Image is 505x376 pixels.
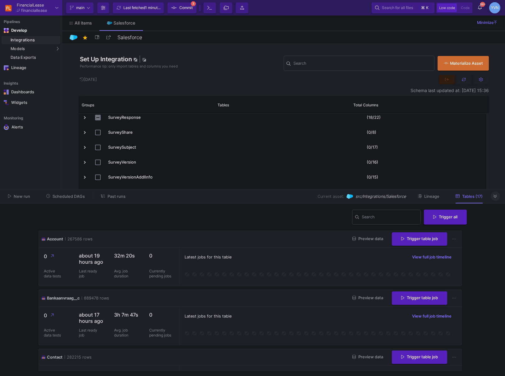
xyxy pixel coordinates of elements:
p: Currently pending jobs [149,269,174,279]
span: Latest jobs for this table [185,254,232,260]
div: YVN [489,2,500,13]
span: Groups [82,103,94,107]
span: Bankaanvraag__c [47,295,80,301]
a: Data Exports [2,53,60,62]
button: Code [459,3,471,12]
span: View full job timeline [412,255,452,259]
div: Materialize Asset [444,60,479,66]
span: Trigger table job [401,236,438,241]
span: Scheduled DAGs [53,194,85,199]
p: Last ready job [79,269,98,279]
span: Current asset: [318,193,344,199]
span: SurveyShare [108,125,210,140]
div: Integrations [11,38,59,43]
input: Search for Tables, Columns, etc. [293,62,432,67]
p: 3h 7m 47s [114,312,139,318]
span: Preview data [352,295,383,300]
span: src/Integrations/Salesforce [356,193,406,199]
div: Data Exports [11,55,59,60]
span: Latest jobs for this table [185,313,232,319]
button: Search for all files⌘k [372,2,434,13]
span: Code [461,6,470,10]
div: Alerts [11,124,52,130]
p: Active data tests [44,269,62,279]
div: Press SPACE to select this row. [79,169,486,184]
img: Navigation icon [4,124,9,130]
span: k [426,4,429,12]
span: TabDefinition [108,185,210,199]
div: Press SPACE to select this row. [79,155,486,169]
div: Develop [11,28,21,33]
span: | [139,55,141,63]
y42-import-column-renderer: (0/16) [367,160,378,165]
button: Trigger all [424,210,467,225]
y42-import-column-renderer: (0/17) [367,145,378,150]
span: [DATE] [80,77,97,82]
button: Low code [437,3,457,12]
div: FinancialLease [17,3,47,7]
a: Navigation iconAlerts [2,122,60,132]
p: Avg. job duration [114,269,133,279]
p: Avg. job duration [114,328,133,338]
div: Schema last updated at: [DATE] 15:36 [79,88,489,93]
button: Trigger table job [392,350,447,364]
span: Search for all files [382,3,413,12]
button: Preview data [347,234,388,244]
div: financiallease [21,8,47,12]
p: about 17 hours ago [79,312,104,324]
span: Performance tip: only import tables and columns you need [80,64,178,69]
a: Integrations [2,36,60,44]
div: Press SPACE to select this row. [79,125,486,140]
img: Navigation icon [4,28,9,33]
div: Last fetched [123,3,161,12]
img: icon [41,236,46,242]
div: Press SPACE to select this row. [79,110,486,125]
a: Navigation iconWidgets [2,98,60,108]
mat-expansion-panel-header: Navigation iconDevelop [2,26,60,35]
div: Lineage [11,65,52,70]
button: Commit [168,2,196,13]
img: Navigation icon [4,65,9,70]
span: ⌘ [421,4,425,12]
p: about 19 hours ago [79,253,104,265]
span: SurveySubject [108,140,210,155]
div: Widgets [11,100,52,105]
mat-icon: star [81,34,89,41]
button: Materialize Asset [438,56,489,71]
div: Press SPACE to select this row. [79,184,486,199]
button: [DATE] [79,75,99,85]
p: Currently pending jobs [149,328,174,338]
span: Commit [179,3,193,12]
span: Tables (17) [462,194,483,199]
span: Low code [439,6,455,10]
img: Navigation icon [4,100,9,105]
img: Logo [70,34,77,41]
button: YVN [487,2,500,13]
button: Trigger table job [392,232,447,246]
span: Lineage [424,194,439,199]
span: Trigger table job [401,295,438,300]
img: GqBB3sYz5Cjd0wdlerL82zSOkAwI3ybqdSLWwX09.png [4,3,13,12]
span: 99+ [480,2,485,7]
span: New run [14,194,30,199]
span: SurveyResponse [108,110,210,125]
p: Active data tests [44,328,62,338]
img: Tab icon [107,21,112,26]
span: Account [47,236,63,242]
button: Past runs [94,192,133,201]
img: icon [41,295,46,301]
span: 889478 rows [82,295,109,301]
y42-import-column-renderer: (0/8) [367,130,376,135]
span: Preview data [352,355,383,359]
p: Last ready job [79,328,98,338]
span: main [76,3,85,12]
img: Navigation icon [4,90,9,95]
button: Lineage [410,192,447,201]
button: Trigger table job [392,291,447,305]
span: All items [75,21,92,26]
span: Trigger all [433,215,457,219]
button: Preview data [347,352,388,362]
a: Navigation iconDashboards [2,87,60,97]
span: Contact [47,354,62,360]
span: Models [11,46,25,51]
